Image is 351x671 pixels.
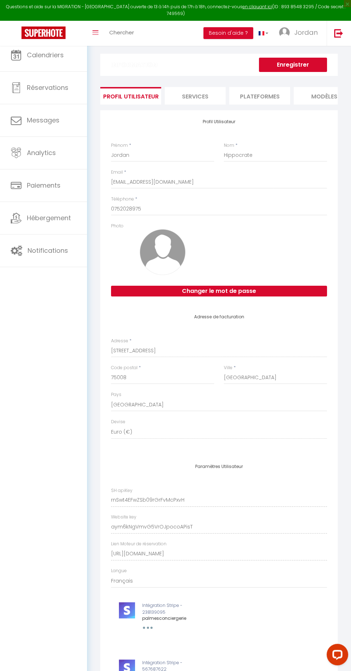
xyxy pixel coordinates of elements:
[229,87,290,105] li: Plateformes
[111,541,167,547] label: Lien Moteur de réservation
[104,21,139,46] a: Chercher
[111,119,327,124] h4: Profil Utilisateur
[111,314,327,319] h4: Adresse de facturation
[27,116,59,125] span: Messages
[21,26,66,39] img: Super Booking
[111,487,133,494] label: SH apiKey
[111,514,136,521] label: Website key
[100,87,161,105] li: Profil Utilisateur
[165,87,226,105] li: Services
[334,29,343,38] img: logout
[203,27,253,39] button: Besoin d'aide ?
[111,464,327,469] h4: Paramètres Utilisateur
[111,196,134,203] label: Téléphone
[242,4,272,10] a: en cliquant ici
[111,419,125,425] label: Devise
[142,615,186,621] span: palmesconciergerie
[279,27,290,38] img: ...
[28,246,68,255] span: Notifications
[321,641,351,671] iframe: LiveChat chat widget
[111,142,128,149] label: Prénom
[274,21,327,46] a: ... Jordan
[109,29,134,36] span: Chercher
[27,50,64,59] span: Calendriers
[111,169,123,176] label: Email
[259,58,327,72] button: Enregistrer
[140,229,186,275] img: avatar.png
[27,213,71,222] span: Hébergement
[294,28,318,37] span: Jordan
[100,54,338,76] h3: INFORMATION
[111,223,124,230] label: Photo
[114,602,199,616] p: Intégration Stripe - 238139095
[111,365,138,371] label: Code postal
[111,286,327,296] button: Changer le mot de passe
[224,142,234,149] label: Nom
[224,365,232,371] label: Ville
[27,148,56,157] span: Analytics
[119,602,135,618] img: stripe-logo.jpeg
[111,391,121,398] label: Pays
[111,338,128,344] label: Adresse
[27,83,68,92] span: Réservations
[27,181,61,190] span: Paiements
[111,568,127,574] label: Langue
